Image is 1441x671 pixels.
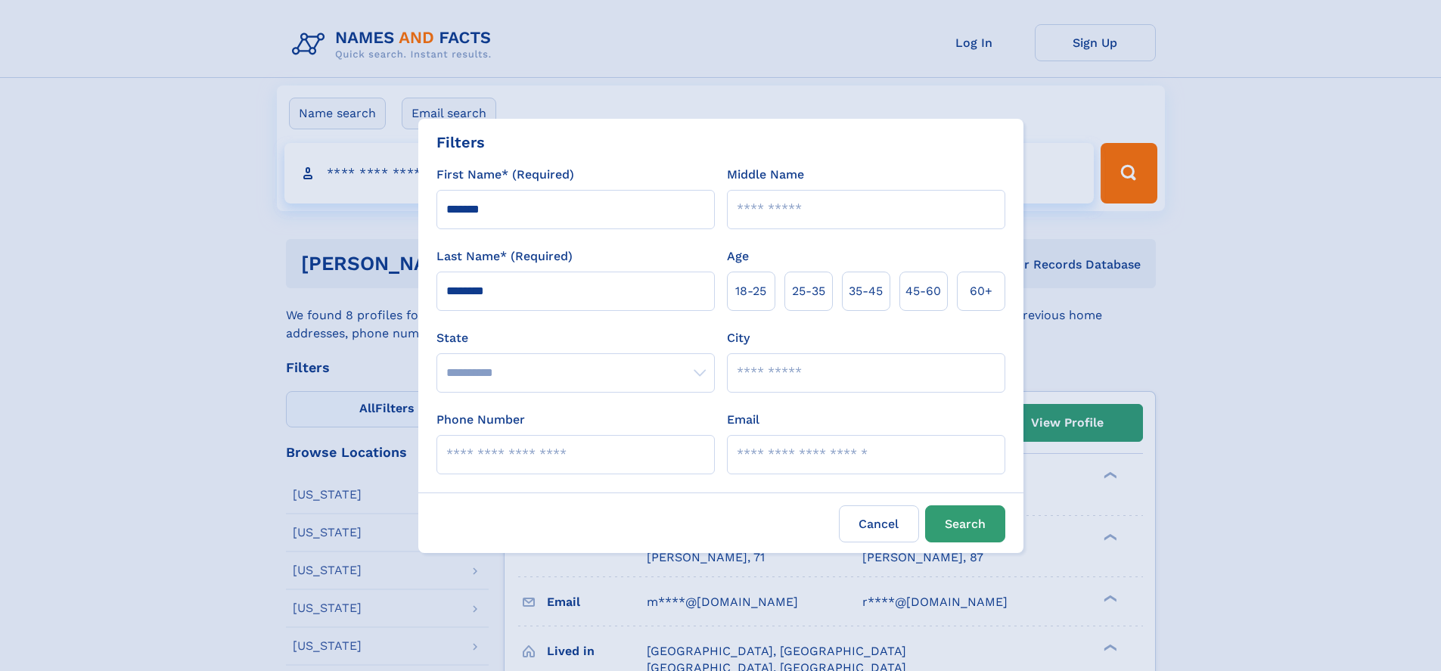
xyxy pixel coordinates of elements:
[436,411,525,429] label: Phone Number
[436,247,573,266] label: Last Name* (Required)
[436,166,574,184] label: First Name* (Required)
[839,505,919,542] label: Cancel
[436,131,485,154] div: Filters
[849,282,883,300] span: 35‑45
[792,282,825,300] span: 25‑35
[735,282,766,300] span: 18‑25
[727,247,749,266] label: Age
[970,282,992,300] span: 60+
[727,166,804,184] label: Middle Name
[905,282,941,300] span: 45‑60
[436,329,715,347] label: State
[727,329,750,347] label: City
[925,505,1005,542] button: Search
[727,411,759,429] label: Email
